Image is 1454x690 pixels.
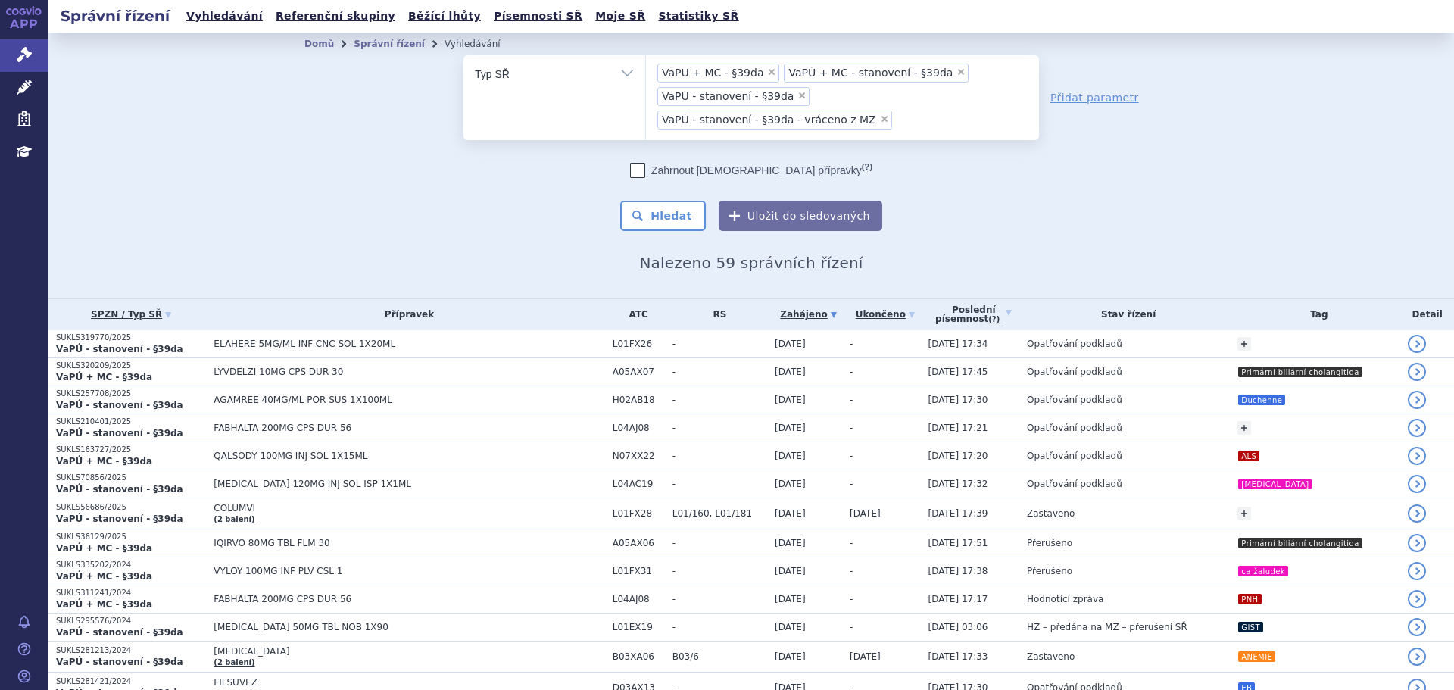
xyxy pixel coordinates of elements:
[1238,367,1362,377] i: Primární biliární cholangitida
[613,339,665,349] span: L01FX26
[56,616,206,626] p: SUKLS295576/2024
[1027,479,1122,489] span: Opatřování podkladů
[928,538,988,548] span: [DATE] 17:51
[775,538,806,548] span: [DATE]
[665,299,767,330] th: RS
[775,395,806,405] span: [DATE]
[206,299,604,330] th: Přípravek
[897,110,905,129] input: VaPÚ + MC - §39daVaPÚ + MC - stanovení - §39daVaPÚ - stanovení - §39daVaPÚ - stanovení - §39da - ...
[214,538,592,548] span: IQIRVO 80MG TBL FLM 30
[613,395,665,405] span: H02AB18
[662,91,794,101] span: VaPÚ - stanovení - §39da
[672,367,767,377] span: -
[775,622,806,632] span: [DATE]
[850,622,853,632] span: -
[214,658,254,667] a: (2 balení)
[672,479,767,489] span: -
[1238,395,1285,405] i: Duchenne
[850,651,881,662] span: [DATE]
[56,473,206,483] p: SUKLS70856/2025
[56,543,152,554] strong: VaPÚ + MC - §39da
[613,566,665,576] span: L01FX31
[1238,479,1312,489] i: [MEDICAL_DATA]
[56,445,206,455] p: SUKLS163727/2025
[1408,504,1426,523] a: detail
[775,479,806,489] span: [DATE]
[1027,622,1187,632] span: HZ – předána na MZ – přerušení SŘ
[630,163,872,178] label: Zahrnout [DEMOGRAPHIC_DATA] přípravky
[988,315,1000,324] abbr: (?)
[613,508,665,519] span: L01FX28
[672,339,767,349] span: -
[1237,421,1251,435] a: +
[605,299,665,330] th: ATC
[928,622,988,632] span: [DATE] 03:06
[862,162,872,172] abbr: (?)
[672,651,767,662] span: B03/6
[1408,391,1426,409] a: detail
[613,622,665,632] span: L01EX19
[928,367,988,377] span: [DATE] 17:45
[56,560,206,570] p: SUKLS335202/2024
[56,676,206,687] p: SUKLS281421/2024
[56,372,152,382] strong: VaPÚ + MC - §39da
[1027,594,1103,604] span: Hodnotící zpráva
[56,657,183,667] strong: VaPÚ - stanovení - §39da
[182,6,267,27] a: Vyhledávání
[214,622,592,632] span: [MEDICAL_DATA] 50MG TBL NOB 1X90
[1408,590,1426,608] a: detail
[56,361,206,371] p: SUKLS320209/2025
[775,423,806,433] span: [DATE]
[850,538,853,548] span: -
[489,6,587,27] a: Písemnosti SŘ
[56,389,206,399] p: SUKLS257708/2025
[613,594,665,604] span: L04AJ08
[672,423,767,433] span: -
[672,566,767,576] span: -
[1027,508,1075,519] span: Zastaveno
[214,515,254,523] a: (2 balení)
[56,428,183,439] strong: VaPÚ - stanovení - §39da
[662,114,876,125] span: VaPÚ - stanovení - §39da - vráceno z MZ
[613,651,665,662] span: B03XA06
[56,333,206,343] p: SUKLS319770/2025
[271,6,400,27] a: Referenční skupiny
[797,91,807,100] span: ×
[850,339,853,349] span: -
[775,566,806,576] span: [DATE]
[56,456,152,467] strong: VaPÚ + MC - §39da
[1027,395,1122,405] span: Opatřování podkladů
[1408,447,1426,465] a: detail
[56,645,206,656] p: SUKLS281213/2024
[639,254,863,272] span: Nalezeno 59 správních řízení
[1400,299,1454,330] th: Detail
[214,367,592,377] span: LYVDELZI 10MG CPS DUR 30
[56,344,183,354] strong: VaPÚ - stanovení - §39da
[928,508,988,519] span: [DATE] 17:39
[214,423,592,433] span: FABHALTA 200MG CPS DUR 56
[850,304,920,325] a: Ukončeno
[775,339,806,349] span: [DATE]
[767,67,776,76] span: ×
[1408,475,1426,493] a: detail
[788,67,953,78] span: VaPÚ + MC - stanovení - §39da
[56,304,206,325] a: SPZN / Typ SŘ
[850,451,853,461] span: -
[850,508,881,519] span: [DATE]
[56,532,206,542] p: SUKLS36129/2025
[928,451,988,461] span: [DATE] 17:20
[613,538,665,548] span: A05AX06
[1238,651,1275,662] i: ANEMIE
[928,479,988,489] span: [DATE] 17:32
[1408,562,1426,580] a: detail
[775,651,806,662] span: [DATE]
[613,367,665,377] span: A05AX07
[591,6,650,27] a: Moje SŘ
[928,423,988,433] span: [DATE] 17:21
[214,479,592,489] span: [MEDICAL_DATA] 120MG INJ SOL ISP 1X1ML
[850,423,853,433] span: -
[928,566,988,576] span: [DATE] 17:38
[654,6,743,27] a: Statistiky SŘ
[214,677,592,688] span: FILSUVEZ
[1050,90,1139,105] a: Přidat parametr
